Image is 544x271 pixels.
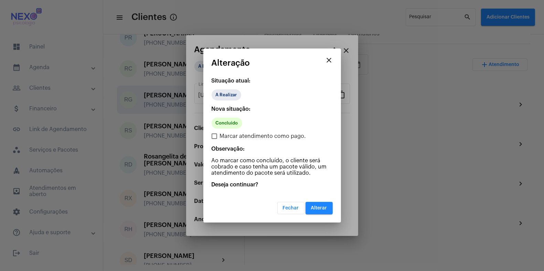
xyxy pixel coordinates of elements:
[277,202,305,214] button: Fechar
[212,118,242,129] mat-chip: Concluído
[212,158,333,176] p: Ao marcar como concluído, o cliente será cobrado e caso tenha um pacote válido, um atendimento do...
[325,56,333,64] mat-icon: close
[306,202,333,214] button: Alterar
[212,106,333,112] p: Nova situação:
[212,58,250,67] span: Alteração
[212,146,333,152] p: Observação:
[212,78,333,84] p: Situação atual:
[212,89,241,100] mat-chip: A Realizar
[212,182,333,188] p: Deseja continuar?
[283,206,299,210] span: Fechar
[220,132,306,140] span: Marcar atendimento como pago.
[311,206,327,210] span: Alterar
